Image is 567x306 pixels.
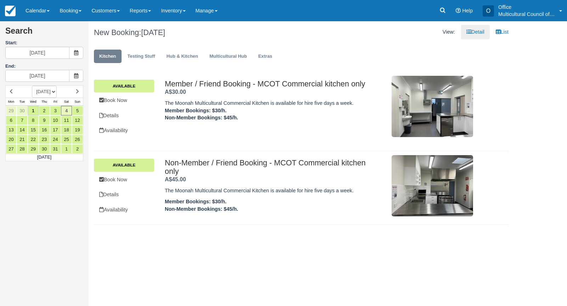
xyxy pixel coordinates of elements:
strong: Member Bookings: $30/h. [165,108,226,113]
h1: New Booking: [94,28,296,37]
label: Start: [5,40,83,46]
a: Available [94,80,154,92]
a: 20 [6,135,17,144]
a: 6 [6,115,17,125]
a: 26 [72,135,83,144]
a: 1 [28,106,39,115]
a: Kitchen [94,50,122,63]
img: M56-1 [392,155,473,216]
a: Testing Stuff [122,50,161,63]
a: 2 [72,144,83,154]
a: 28 [17,144,28,154]
a: 21 [17,135,28,144]
a: Book Now [94,172,154,187]
h2: Search [5,27,83,40]
strong: Price: A$30 [165,89,186,95]
th: Mon [6,98,17,106]
h2: Non-Member / Friend Booking - MCOT Commercial kitchen only [165,159,370,176]
a: Extras [253,50,278,63]
a: 22 [28,135,39,144]
p: The Moonah Multicultural Commercial Kitchen is available for hire five days a week. [165,100,370,121]
a: Multicultural Hub [204,50,252,63]
a: 3 [50,106,61,115]
a: 1 [61,144,72,154]
a: 27 [6,144,17,154]
strong: Member Bookings: $30/h. [165,199,226,204]
a: 19 [72,125,83,135]
a: 29 [6,106,17,115]
img: M55-1 [392,76,473,137]
div: O [483,5,494,17]
a: 12 [72,115,83,125]
p: Multicultural Council of [GEOGRAPHIC_DATA] [498,11,555,18]
a: 14 [17,125,28,135]
span: A$30.00 [165,89,186,95]
img: checkfront-main-nav-mini-logo.png [5,6,16,16]
a: Details [94,187,154,202]
a: 18 [61,125,72,135]
a: 4 [61,106,72,115]
p: Office [498,4,555,11]
a: Availability [94,123,154,138]
a: 30 [17,106,28,115]
a: List [490,25,514,39]
th: Thu [39,98,50,106]
a: Detail [461,25,490,39]
a: 25 [61,135,72,144]
th: Wed [28,98,39,106]
h2: Member / Friend Booking - MCOT Commercial kitchen only [165,80,370,88]
label: End: [5,63,16,69]
a: 16 [39,125,50,135]
a: Availability [94,203,154,217]
a: Book Now [94,93,154,108]
strong: Price: A$45 [165,176,186,182]
td: [DATE] [6,154,83,161]
a: 5 [72,106,83,115]
a: 17 [50,125,61,135]
a: 23 [39,135,50,144]
a: 11 [61,115,72,125]
span: Help [462,8,473,13]
a: 31 [50,144,61,154]
i: Help [456,8,461,13]
a: 15 [28,125,39,135]
a: 2 [39,106,50,115]
a: 30 [39,144,50,154]
th: Sat [61,98,72,106]
a: Hub & Kitchen [161,50,203,63]
span: [DATE] [141,28,165,37]
a: 9 [39,115,50,125]
a: 7 [17,115,28,125]
a: Available [94,159,154,171]
span: A$45.00 [165,176,186,182]
a: 8 [28,115,39,125]
strong: Non-Member Bookings: $45/h. [165,206,238,212]
a: Details [94,108,154,123]
a: 10 [50,115,61,125]
a: 13 [6,125,17,135]
th: Sun [72,98,83,106]
p: The Moonah Multicultural Commercial Kitchen is available for hire five days a week. [165,187,370,194]
strong: Non-Member Bookings: $45/h. [165,115,238,120]
a: 29 [28,144,39,154]
li: View: [437,25,460,39]
th: Tue [17,98,28,106]
th: Fri [50,98,61,106]
a: 24 [50,135,61,144]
